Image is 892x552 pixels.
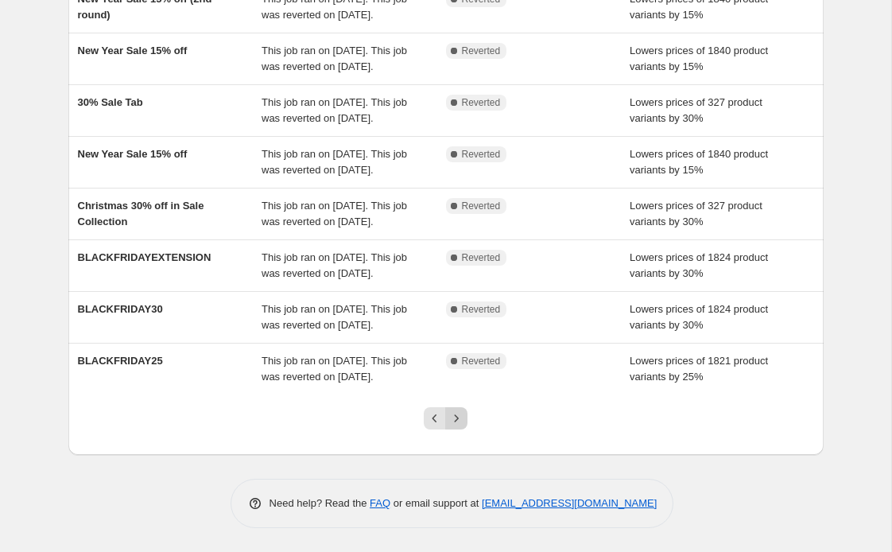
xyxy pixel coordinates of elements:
span: BLACKFRIDAY25 [78,355,163,367]
span: Christmas 30% off in Sale Collection [78,200,204,227]
span: Reverted [462,200,501,212]
span: Lowers prices of 327 product variants by 30% [630,96,762,124]
span: This job ran on [DATE]. This job was reverted on [DATE]. [262,45,407,72]
span: Lowers prices of 1824 product variants by 30% [630,303,768,331]
span: This job ran on [DATE]. This job was reverted on [DATE]. [262,200,407,227]
span: This job ran on [DATE]. This job was reverted on [DATE]. [262,355,407,383]
nav: Pagination [424,407,467,430]
span: Lowers prices of 1840 product variants by 15% [630,45,768,72]
span: Reverted [462,148,501,161]
span: Lowers prices of 1840 product variants by 15% [630,148,768,176]
span: Reverted [462,96,501,109]
span: Lowers prices of 1824 product variants by 30% [630,251,768,279]
span: This job ran on [DATE]. This job was reverted on [DATE]. [262,148,407,176]
span: New Year Sale 15% off [78,148,188,160]
span: or email support at [390,497,482,509]
span: BLACKFRIDAY30 [78,303,163,315]
span: Reverted [462,251,501,264]
a: [EMAIL_ADDRESS][DOMAIN_NAME] [482,497,657,509]
span: Lowers prices of 327 product variants by 30% [630,200,762,227]
span: Reverted [462,45,501,57]
span: This job ran on [DATE]. This job was reverted on [DATE]. [262,303,407,331]
span: 30% Sale Tab [78,96,143,108]
span: New Year Sale 15% off [78,45,188,56]
span: This job ran on [DATE]. This job was reverted on [DATE]. [262,96,407,124]
button: Next [445,407,467,430]
button: Previous [424,407,446,430]
span: This job ran on [DATE]. This job was reverted on [DATE]. [262,251,407,279]
span: Need help? Read the [270,497,370,509]
span: Reverted [462,303,501,316]
a: FAQ [370,497,390,509]
span: Lowers prices of 1821 product variants by 25% [630,355,768,383]
span: Reverted [462,355,501,367]
span: BLACKFRIDAYEXTENSION [78,251,211,263]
